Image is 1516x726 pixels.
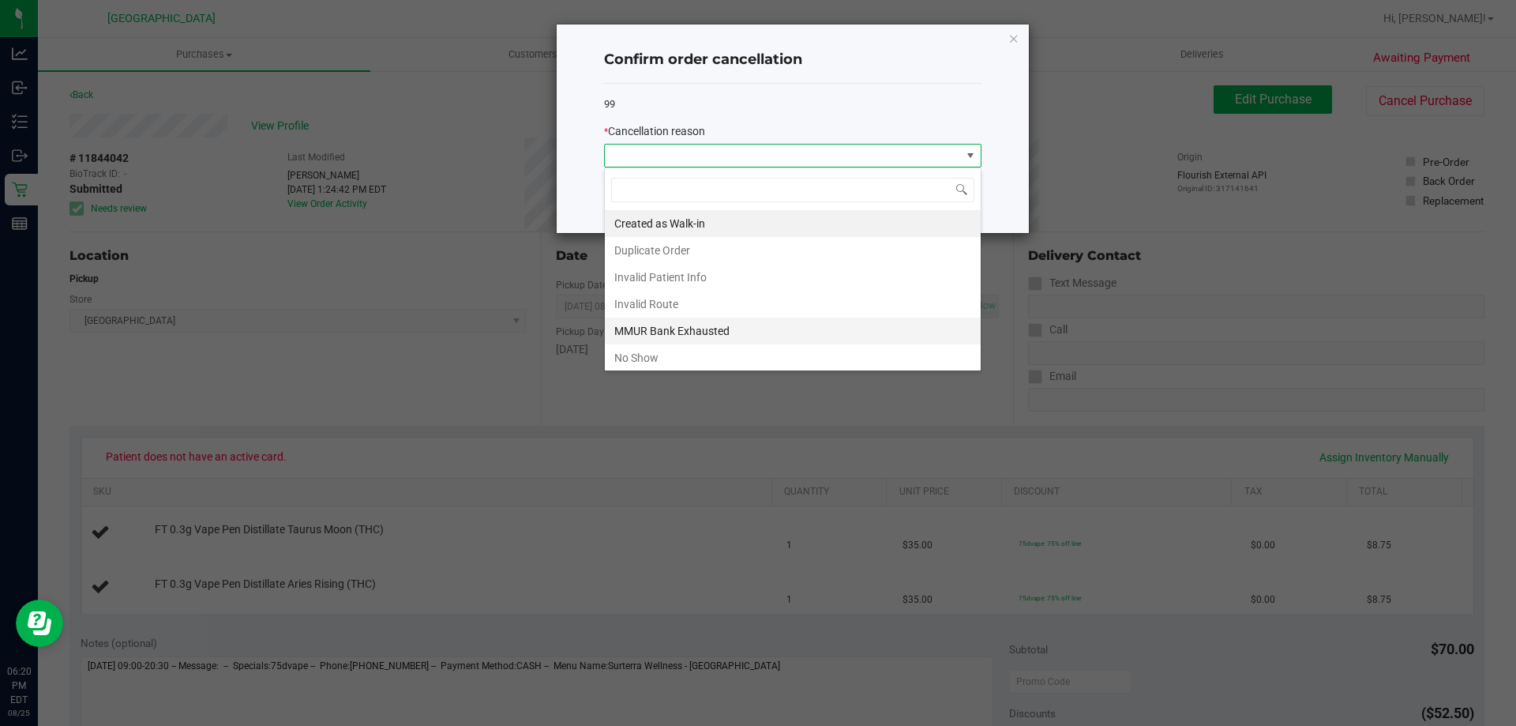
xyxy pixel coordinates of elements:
h4: Confirm order cancellation [604,50,981,70]
button: Close [1008,28,1019,47]
span: 99 [604,98,615,110]
span: Cancellation reason [608,125,705,137]
li: MMUR Bank Exhausted [605,318,981,344]
li: No Show [605,344,981,371]
li: Invalid Route [605,291,981,318]
li: Invalid Patient Info [605,264,981,291]
li: Created as Walk-in [605,210,981,237]
li: Duplicate Order [605,237,981,264]
iframe: Resource center [16,600,63,647]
